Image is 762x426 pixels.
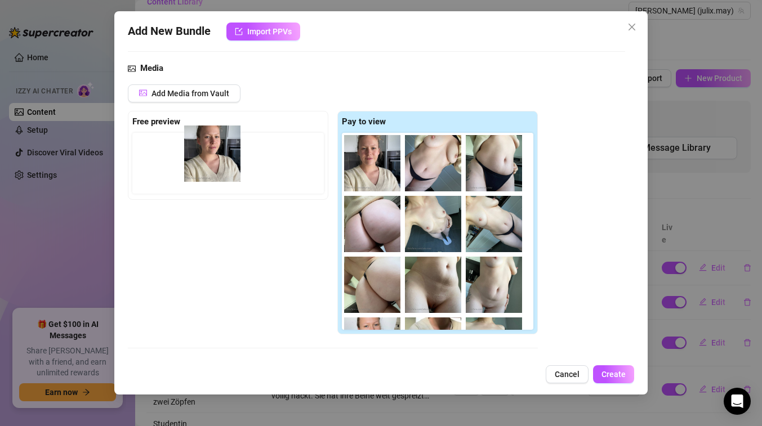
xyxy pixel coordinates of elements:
span: close [627,23,636,32]
span: import [235,28,243,35]
button: Cancel [546,365,589,383]
span: picture [139,89,147,97]
span: Add Media from Vault [151,89,229,98]
button: Close [623,18,641,36]
button: Create [593,365,634,383]
button: Import PPVs [226,23,300,41]
span: Cancel [555,370,580,379]
span: Close [623,23,641,32]
span: picture [128,62,136,75]
div: Open Intercom Messenger [724,388,751,415]
span: Add New Bundle [128,23,211,41]
strong: Pay to view [342,116,386,127]
button: Add Media from Vault [128,84,240,102]
span: Create [601,370,626,379]
strong: Free preview [132,116,180,127]
span: Import PPVs [247,27,292,36]
strong: Media [140,63,163,73]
